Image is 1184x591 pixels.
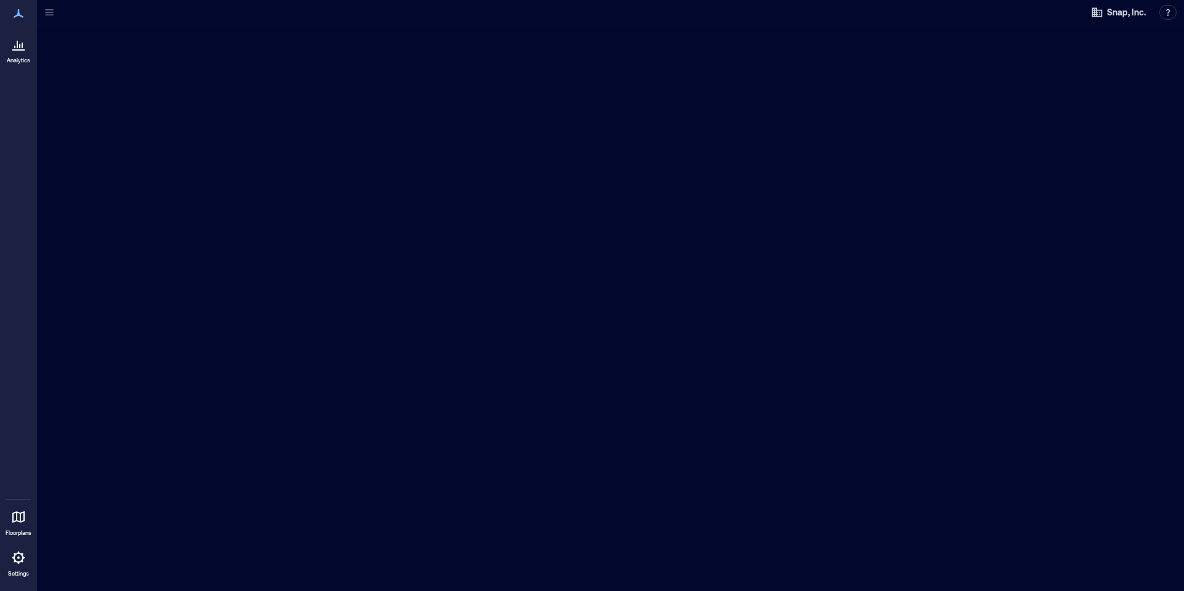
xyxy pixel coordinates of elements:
span: Snap, Inc. [1107,6,1146,19]
a: Analytics [3,30,34,68]
p: Analytics [7,57,30,64]
p: Settings [8,570,29,577]
a: Floorplans [2,502,35,540]
button: Snap, Inc. [1087,2,1149,22]
p: Floorplans [6,529,31,537]
a: Settings [4,543,33,581]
